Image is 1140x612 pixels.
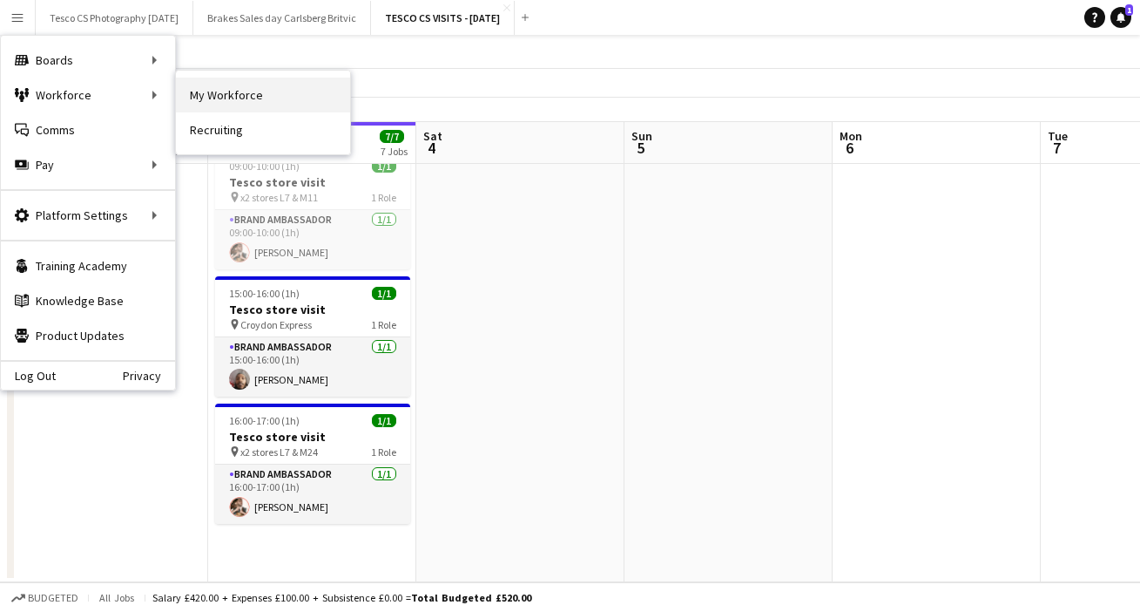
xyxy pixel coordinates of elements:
[240,191,318,204] span: x2 stores L7 & M11
[215,465,410,524] app-card-role: Brand Ambassador1/116:00-17:00 (1h)[PERSON_NAME]
[215,276,410,397] app-job-card: 15:00-16:00 (1h)1/1Tesco store visit Croydon Express1 RoleBrand Ambassador1/115:00-16:00 (1h)[PER...
[380,130,404,143] span: 7/7
[1,318,175,353] a: Product Updates
[629,138,652,158] span: 5
[371,191,396,204] span: 1 Role
[371,1,515,35] button: TESCO CS VISITS - [DATE]
[837,138,862,158] span: 6
[1,283,175,318] a: Knowledge Base
[215,302,410,317] h3: Tesco store visit
[215,337,410,397] app-card-role: Brand Ambassador1/115:00-16:00 (1h)[PERSON_NAME]
[411,591,531,604] span: Total Budgeted £520.00
[372,160,396,173] span: 1/1
[1,147,175,182] div: Pay
[215,210,410,269] app-card-role: Brand Ambassador1/109:00-10:00 (1h)[PERSON_NAME]
[1,198,175,233] div: Platform Settings
[372,287,396,300] span: 1/1
[631,128,652,144] span: Sun
[9,588,81,608] button: Budgeted
[372,414,396,427] span: 1/1
[1,112,175,147] a: Comms
[176,78,350,112] a: My Workforce
[1,78,175,112] div: Workforce
[371,318,396,331] span: 1 Role
[1,248,175,283] a: Training Academy
[36,1,193,35] button: Tesco CS Photography [DATE]
[371,445,396,459] span: 1 Role
[215,404,410,524] app-job-card: 16:00-17:00 (1h)1/1Tesco store visit x2 stores L7 & M241 RoleBrand Ambassador1/116:00-17:00 (1h)[...
[423,128,442,144] span: Sat
[1,369,56,383] a: Log Out
[1125,4,1133,16] span: 1
[1045,138,1068,158] span: 7
[123,369,175,383] a: Privacy
[421,138,442,158] span: 4
[152,591,531,604] div: Salary £420.00 + Expenses £100.00 + Subsistence £0.00 =
[28,592,78,604] span: Budgeted
[215,174,410,190] h3: Tesco store visit
[840,128,862,144] span: Mon
[229,414,300,427] span: 16:00-17:00 (1h)
[215,149,410,269] app-job-card: 09:00-10:00 (1h)1/1Tesco store visit x2 stores L7 & M111 RoleBrand Ambassador1/109:00-10:00 (1h)[...
[1110,7,1131,28] a: 1
[96,591,138,604] span: All jobs
[229,160,300,173] span: 09:00-10:00 (1h)
[176,112,350,147] a: Recruiting
[215,429,410,445] h3: Tesco store visit
[1048,128,1068,144] span: Tue
[1,43,175,78] div: Boards
[381,145,408,158] div: 7 Jobs
[229,287,300,300] span: 15:00-16:00 (1h)
[240,318,312,331] span: Croydon Express
[193,1,371,35] button: Brakes Sales day Carlsberg Britvic
[240,445,318,459] span: x2 stores L7 & M24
